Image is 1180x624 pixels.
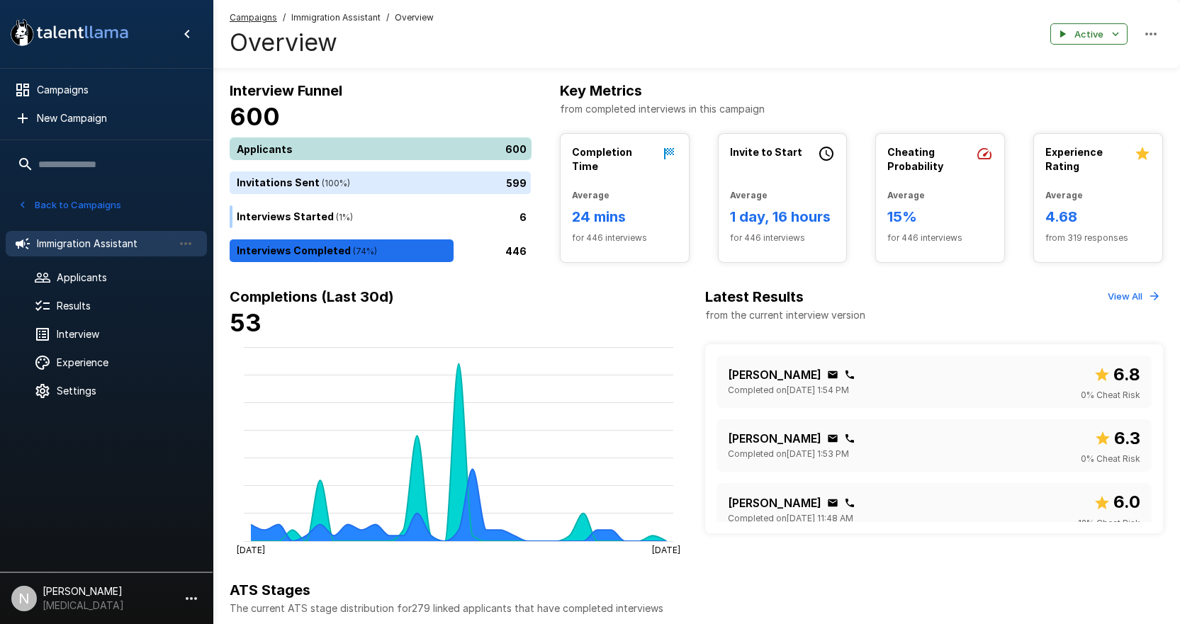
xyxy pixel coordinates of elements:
[1045,190,1083,200] b: Average
[1045,205,1151,228] h6: 4.68
[505,142,527,157] p: 600
[652,544,680,555] tspan: [DATE]
[844,433,855,444] div: Click to copy
[237,544,265,555] tspan: [DATE]
[1081,388,1140,402] span: 0 % Cheat Risk
[230,82,342,99] b: Interview Funnel
[728,447,849,461] span: Completed on [DATE] 1:53 PM
[230,308,262,337] b: 53
[291,11,381,25] span: Immigration Assistant
[230,12,277,23] u: Campaigns
[844,497,855,509] div: Click to copy
[1078,516,1140,531] span: 12 % Cheat Risk
[1045,146,1103,172] b: Experience Rating
[827,497,838,509] div: Click to copy
[1113,492,1140,512] b: 6.0
[1045,231,1151,245] span: from 319 responses
[572,190,609,200] b: Average
[730,205,836,228] h6: 1 day, 16 hours
[1094,361,1140,388] span: Overall score out of 10
[827,369,838,380] div: Click to copy
[730,190,768,200] b: Average
[827,433,838,444] div: Click to copy
[887,190,925,200] b: Average
[560,82,642,99] b: Key Metrics
[728,366,821,383] p: [PERSON_NAME]
[506,176,527,191] p: 599
[728,430,821,447] p: [PERSON_NAME]
[1094,489,1140,516] span: Overall score out of 10
[230,288,394,305] b: Completions (Last 30d)
[730,231,836,245] span: for 446 interviews
[705,288,804,305] b: Latest Results
[230,28,434,57] h4: Overview
[1104,285,1163,307] button: View All
[230,102,280,131] b: 600
[572,231,678,245] span: for 446 interviews
[560,102,1163,116] p: from completed interviews in this campaign
[728,511,853,526] span: Completed on [DATE] 11:48 AM
[887,146,943,172] b: Cheating Probability
[519,210,527,225] p: 6
[887,205,993,228] h6: 15%
[1050,23,1128,45] button: Active
[705,308,865,322] p: from the current interview version
[230,582,310,599] b: ATS Stages
[572,146,632,172] b: Completion Time
[283,11,286,25] span: /
[728,383,849,397] span: Completed on [DATE] 1:54 PM
[887,231,993,245] span: for 446 interviews
[395,11,434,25] span: Overview
[844,369,855,380] div: Click to copy
[1113,364,1140,385] b: 6.8
[1081,452,1140,466] span: 0 % Cheat Risk
[230,601,1163,616] p: The current ATS stage distribution for 279 linked applicants that have completed interviews
[572,205,678,228] h6: 24 mins
[728,494,821,511] p: [PERSON_NAME]
[730,146,802,158] b: Invite to Start
[1094,425,1140,452] span: Overall score out of 10
[1114,428,1140,448] b: 6.3
[386,11,389,25] span: /
[505,244,527,259] p: 446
